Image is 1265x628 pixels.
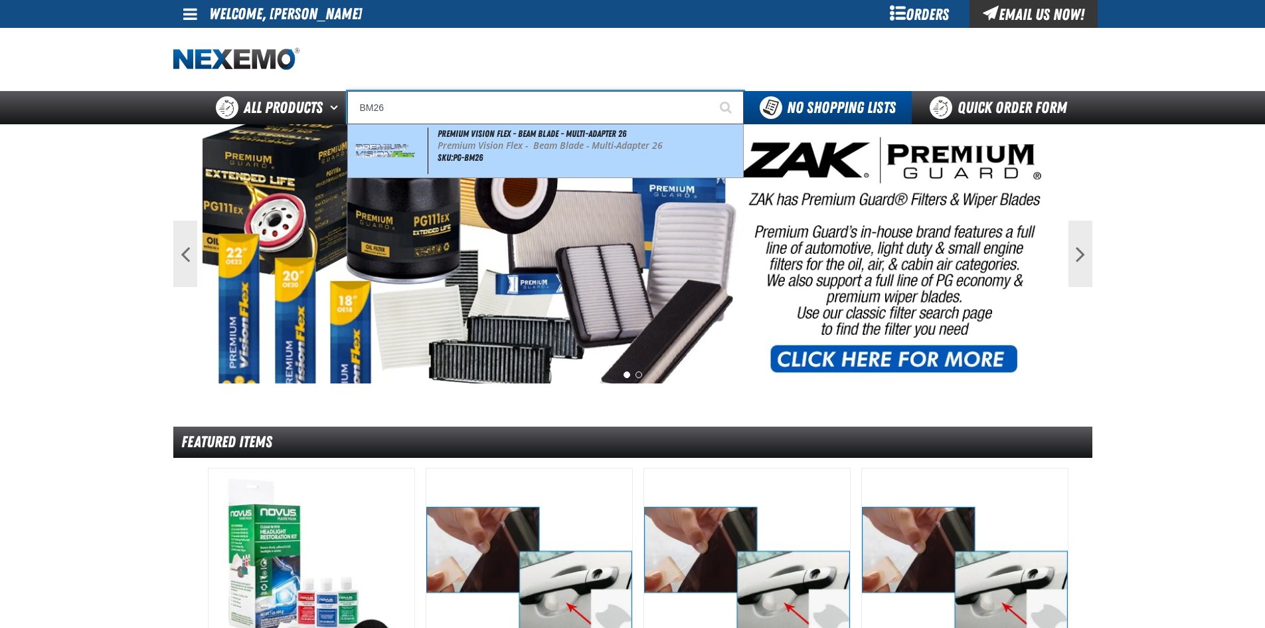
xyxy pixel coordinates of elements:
button: Open All Products pages [325,91,347,124]
button: Previous [173,221,197,287]
img: Nexemo logo [173,48,299,71]
button: 2 of 2 [635,371,642,378]
span: All Products [244,96,323,120]
img: PG Filters & Wipers [203,124,1063,383]
span: Premium Vision Flex - Beam Blade - Multi-Adapter 26 [438,128,626,139]
span: No Shopping Lists [787,98,896,117]
input: Search [347,91,744,124]
button: You do not have available Shopping Lists. Open to Create a New List [744,91,912,124]
img: 68910b2a001c2419207061-PV-Flex-Logo.webp [351,140,418,163]
button: Next [1068,221,1092,287]
span: SKU:PG-BM26 [438,152,483,163]
div: Featured Items [173,427,1092,458]
button: Start Searching [711,91,744,124]
a: Quick Order Form [912,91,1092,124]
p: Premium Vision Flex - Beam Blade - Multi-Adapter 26 [438,140,740,152]
button: 1 of 2 [624,371,630,378]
